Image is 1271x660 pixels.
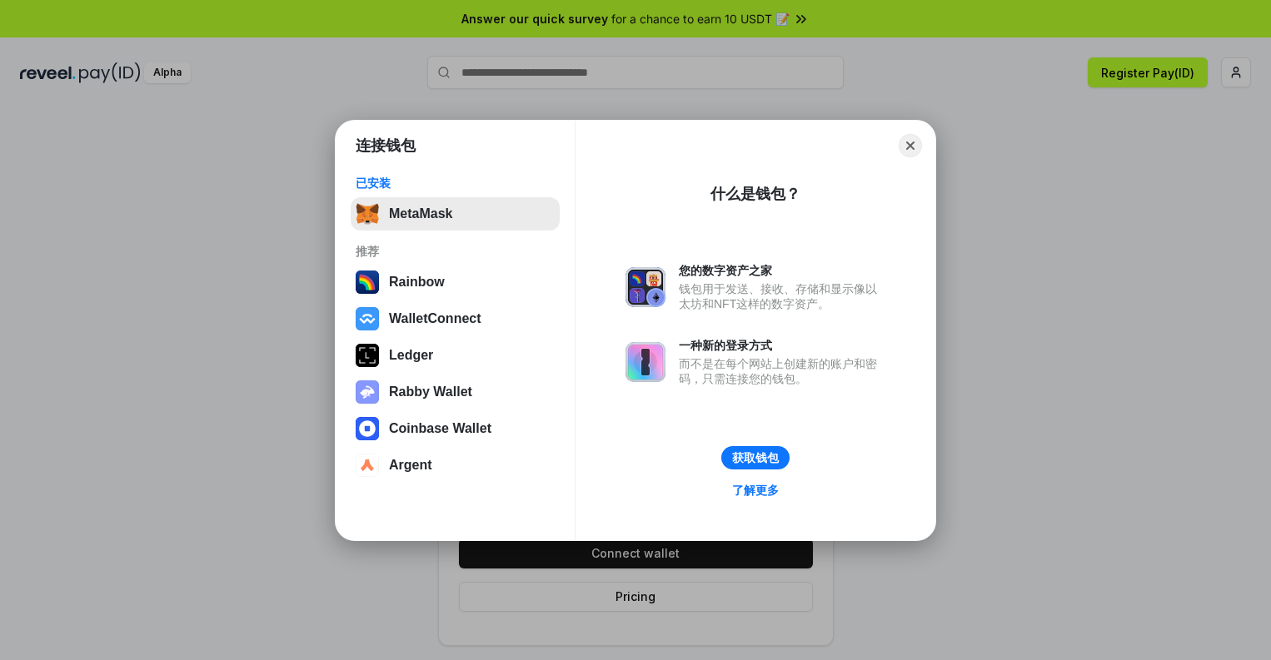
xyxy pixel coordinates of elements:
div: WalletConnect [389,311,481,326]
button: Close [899,134,922,157]
button: Coinbase Wallet [351,412,560,445]
div: 推荐 [356,244,555,259]
img: svg+xml,%3Csvg%20fill%3D%22none%22%20height%3D%2233%22%20viewBox%3D%220%200%2035%2033%22%20width%... [356,202,379,226]
a: 了解更多 [722,479,789,501]
img: svg+xml,%3Csvg%20width%3D%2228%22%20height%3D%2228%22%20viewBox%3D%220%200%2028%2028%22%20fill%3D... [356,417,379,440]
h1: 连接钱包 [356,136,416,156]
div: MetaMask [389,206,452,221]
button: 获取钱包 [721,446,790,469]
div: Rainbow [389,275,445,290]
div: 获取钱包 [732,450,779,465]
button: MetaMask [351,197,560,231]
img: svg+xml,%3Csvg%20width%3D%22120%22%20height%3D%22120%22%20viewBox%3D%220%200%20120%20120%22%20fil... [356,270,379,294]
div: 了解更多 [732,483,779,498]
img: svg+xml,%3Csvg%20xmlns%3D%22http%3A%2F%2Fwww.w3.org%2F2000%2Fsvg%22%20fill%3D%22none%22%20viewBox... [356,380,379,404]
button: WalletConnect [351,302,560,335]
div: Rabby Wallet [389,385,472,399]
div: 而不是在每个网站上创建新的账户和密码，只需连接您的钱包。 [679,356,885,386]
img: svg+xml,%3Csvg%20width%3D%2228%22%20height%3D%2228%22%20viewBox%3D%220%200%2028%2028%22%20fill%3D... [356,307,379,330]
img: svg+xml,%3Csvg%20width%3D%2228%22%20height%3D%2228%22%20viewBox%3D%220%200%2028%2028%22%20fill%3D... [356,454,379,477]
button: Ledger [351,339,560,372]
button: Argent [351,449,560,482]
div: Coinbase Wallet [389,421,491,436]
div: 什么是钱包？ [710,184,800,204]
button: Rainbow [351,265,560,299]
button: Rabby Wallet [351,375,560,409]
img: svg+xml,%3Csvg%20xmlns%3D%22http%3A%2F%2Fwww.w3.org%2F2000%2Fsvg%22%20fill%3D%22none%22%20viewBox... [626,267,665,307]
div: 已安装 [356,176,555,191]
div: Argent [389,458,432,473]
img: svg+xml,%3Csvg%20xmlns%3D%22http%3A%2F%2Fwww.w3.org%2F2000%2Fsvg%22%20width%3D%2228%22%20height%3... [356,344,379,367]
div: 一种新的登录方式 [679,338,885,353]
div: Ledger [389,348,433,363]
img: svg+xml,%3Csvg%20xmlns%3D%22http%3A%2F%2Fwww.w3.org%2F2000%2Fsvg%22%20fill%3D%22none%22%20viewBox... [626,342,665,382]
div: 您的数字资产之家 [679,263,885,278]
div: 钱包用于发送、接收、存储和显示像以太坊和NFT这样的数字资产。 [679,281,885,311]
